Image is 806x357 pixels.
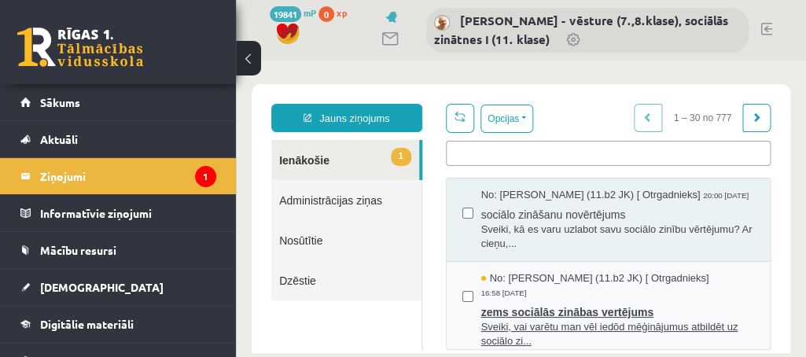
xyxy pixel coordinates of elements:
a: Nosūtītie [35,160,186,200]
span: xp [337,6,347,19]
span: sociālo zināšanu novērtējums [245,142,518,162]
a: No: [PERSON_NAME] (11.b2 JK) [ Otrgadnieks] 20:00 [DATE] sociālo zināšanu novērtējums Sveiki, kā ... [245,127,518,191]
span: Mācību resursi [40,243,116,257]
a: [PERSON_NAME] - vēsture (7.,8.klase), sociālās zinātnes I (11. klase) [434,13,728,47]
span: Sveiki, kā es varu uzlabot savu sociālo zinību vērtējumu? Ar cieņu,... [245,162,518,191]
a: Aktuāli [20,121,216,157]
a: Dzēstie [35,200,186,240]
a: Rīgas 1. Tālmācības vidusskola [17,28,143,67]
a: Informatīvie ziņojumi [20,195,216,231]
span: 0 [318,6,334,22]
legend: Ziņojumi [40,158,216,194]
span: 20:00 [DATE] [467,130,516,142]
a: Sākums [20,84,216,120]
button: Opcijas [245,44,297,72]
span: Sveiki, vai varētu man vēl iedōd mēģinājumus atbildēt uz sociālo zi... [245,259,518,289]
a: Administrācijas ziņas [35,120,186,160]
a: Mācību resursi [20,232,216,268]
a: 0 xp [318,6,355,19]
a: [DEMOGRAPHIC_DATA] [20,269,216,305]
i: 1 [195,166,216,187]
span: 16:58 [DATE] [245,227,294,239]
a: Ziņojumi1 [20,158,216,194]
span: 1 [155,87,175,105]
a: No: [PERSON_NAME] (11.b2 JK) [ Otrgadnieks] 16:58 [DATE] zems sociālās zinābas vertējums Sveiki, ... [245,211,518,289]
a: 19841 mP [270,6,316,19]
span: mP [304,6,316,19]
span: zems sociālās zinābas vertējums [245,240,518,259]
img: Andris Garabidovičs - vēsture (7.,8.klase), sociālās zinātnes I (11. klase) [434,15,450,31]
a: Digitālie materiāli [20,306,216,342]
span: No: [PERSON_NAME] (11.b2 JK) [ Otrgadnieks] [245,211,473,226]
span: 19841 [270,6,301,22]
span: Digitālie materiāli [40,317,134,331]
a: 1Ienākošie [35,79,183,120]
span: 1 – 30 no 777 [426,43,507,72]
legend: Informatīvie ziņojumi [40,195,216,231]
a: Jauns ziņojums [35,43,186,72]
span: Sākums [40,95,80,109]
span: No: [PERSON_NAME] (11.b2 JK) [ Otrgadnieks] [245,127,465,142]
span: Aktuāli [40,132,78,146]
span: [DEMOGRAPHIC_DATA] [40,280,164,294]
